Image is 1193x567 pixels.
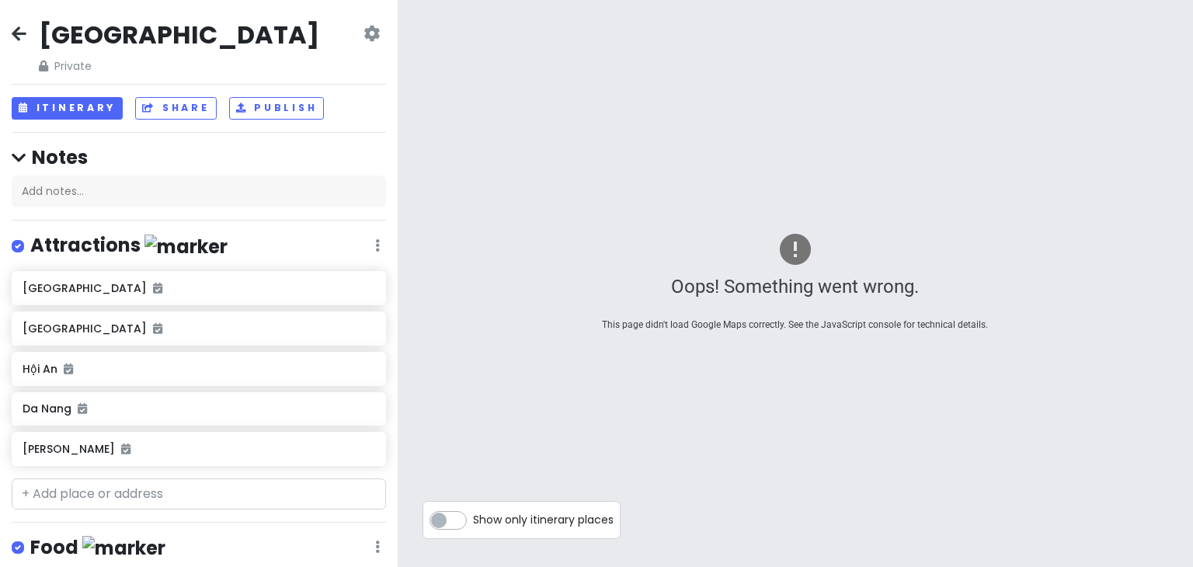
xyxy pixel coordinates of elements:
[82,536,165,560] img: marker
[12,97,123,120] button: Itinerary
[135,97,216,120] button: Share
[39,57,319,75] span: Private
[12,145,386,169] h4: Notes
[30,535,165,561] h4: Food
[121,444,130,454] i: Added to itinerary
[144,235,228,259] img: marker
[473,511,614,528] span: Show only itinerary places
[12,176,386,208] div: Add notes...
[23,322,374,336] h6: [GEOGRAPHIC_DATA]
[23,402,374,416] h6: Da Nang
[153,323,162,334] i: Added to itinerary
[23,442,374,456] h6: [PERSON_NAME]
[23,281,374,295] h6: [GEOGRAPHIC_DATA]
[30,233,228,259] h4: Attractions
[481,272,1109,301] div: Oops! Something went wrong.
[78,403,87,414] i: Added to itinerary
[23,362,374,376] h6: Hội An
[64,364,73,374] i: Added to itinerary
[229,97,325,120] button: Publish
[12,478,386,510] input: + Add place or address
[481,318,1109,332] div: This page didn't load Google Maps correctly. See the JavaScript console for technical details.
[39,19,319,51] h2: [GEOGRAPHIC_DATA]
[153,283,162,294] i: Added to itinerary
